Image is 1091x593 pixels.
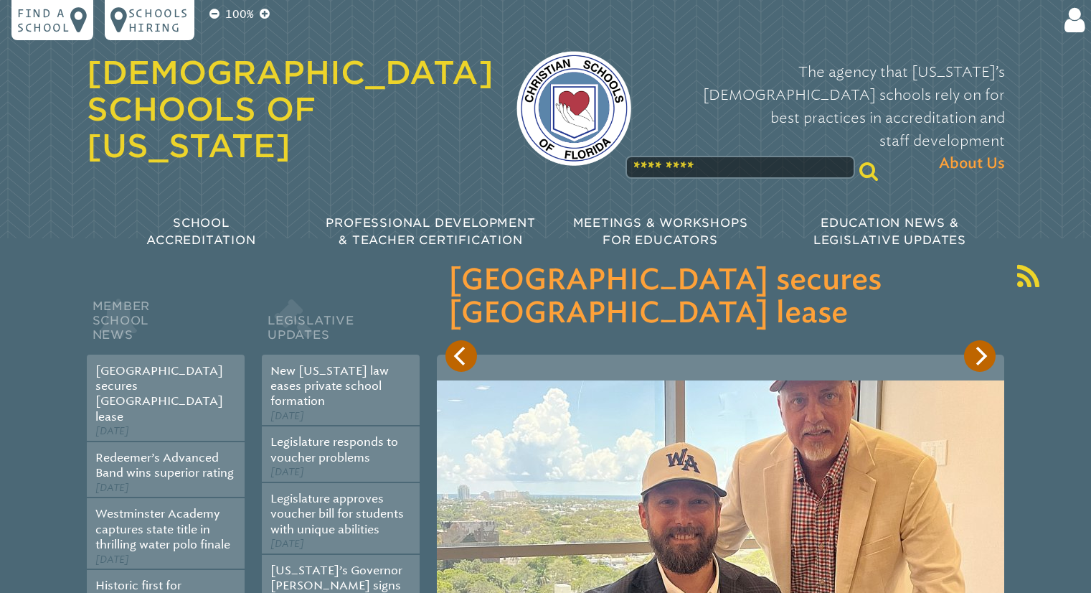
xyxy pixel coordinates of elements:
span: Professional Development & Teacher Certification [326,216,535,247]
a: Legislature approves voucher bill for students with unique abilities [270,492,404,536]
a: Legislature responds to voucher problems [270,435,398,464]
span: School Accreditation [146,216,255,247]
span: [DATE] [95,425,129,437]
h3: [GEOGRAPHIC_DATA] secures [GEOGRAPHIC_DATA] lease [448,264,993,330]
a: [DEMOGRAPHIC_DATA] Schools of [US_STATE] [87,54,493,164]
span: [DATE] [270,410,304,422]
p: The agency that [US_STATE]’s [DEMOGRAPHIC_DATA] schools rely on for best practices in accreditati... [654,60,1005,175]
p: Schools Hiring [128,6,189,34]
a: New [US_STATE] law eases private school formation [270,364,389,408]
img: csf-logo-web-colors.png [516,51,631,166]
a: Redeemer’s Advanced Band wins superior rating [95,451,234,480]
h2: Legislative Updates [262,296,420,355]
span: About Us [939,152,1005,175]
button: Next [964,340,996,372]
h2: Member School News [87,296,245,355]
a: Westminster Academy captures state title in thrilling water polo finale [95,507,230,551]
span: [DATE] [270,466,304,478]
span: [DATE] [95,482,129,494]
p: 100% [222,6,257,23]
button: Previous [445,340,477,372]
span: [DATE] [95,554,129,566]
span: Meetings & Workshops for Educators [573,216,748,247]
span: [DATE] [270,538,304,550]
span: Education News & Legislative Updates [813,216,966,247]
a: [GEOGRAPHIC_DATA] secures [GEOGRAPHIC_DATA] lease [95,364,223,424]
p: Find a school [17,6,70,34]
